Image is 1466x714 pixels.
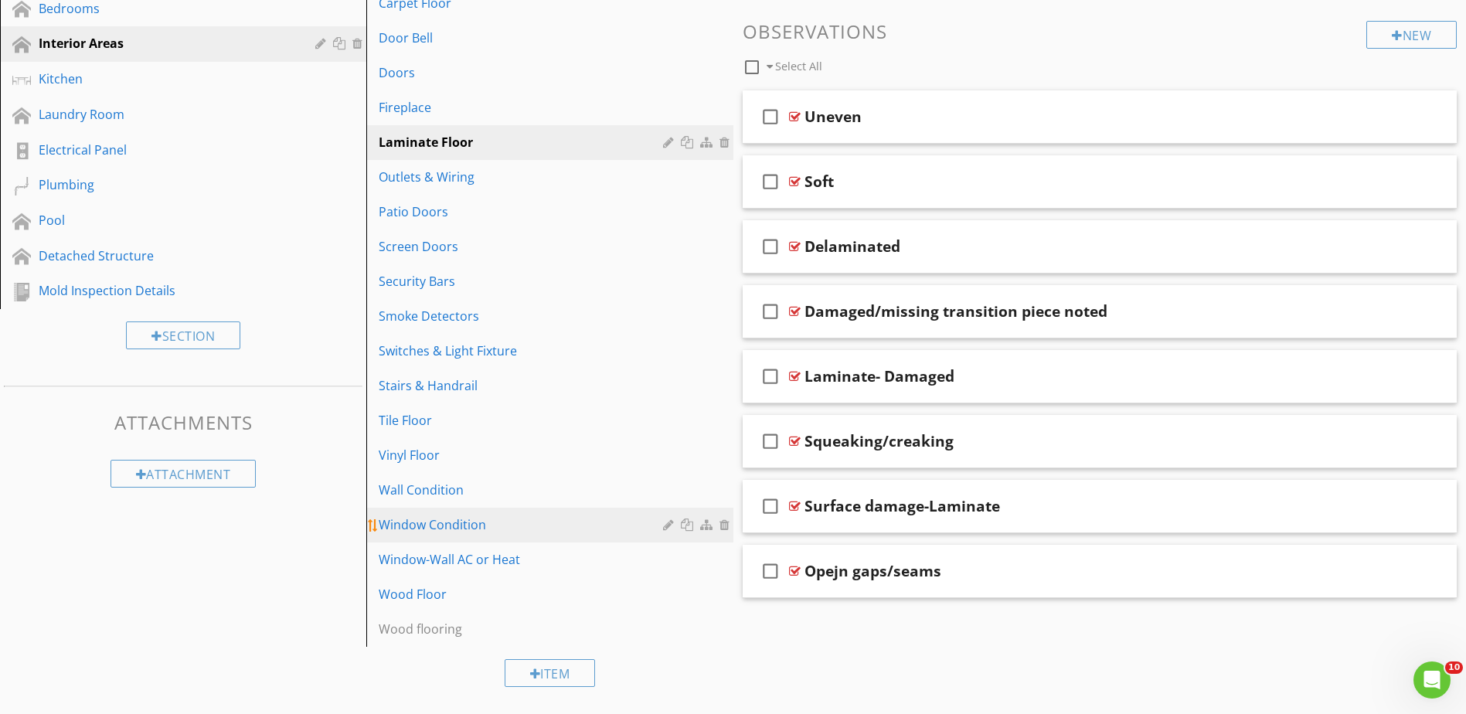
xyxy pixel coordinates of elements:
[379,237,667,256] div: Screen Doors
[379,272,667,291] div: Security Bars
[758,423,783,460] i: check_box_outline_blank
[804,367,954,386] div: Laminate- Damaged
[39,211,293,229] div: Pool
[379,63,667,82] div: Doors
[111,460,257,488] div: Attachment
[39,175,293,194] div: Plumbing
[379,446,667,464] div: Vinyl Floor
[379,342,667,360] div: Switches & Light Fixture
[39,246,293,265] div: Detached Structure
[379,376,667,395] div: Stairs & Handrail
[39,105,293,124] div: Laundry Room
[1413,661,1451,699] iframe: Intercom live chat
[379,481,667,499] div: Wall Condition
[758,228,783,265] i: check_box_outline_blank
[379,620,667,638] div: Wood flooring
[804,432,954,450] div: Squeaking/creaking
[804,562,941,580] div: Opejn gaps/seams
[39,34,293,53] div: Interior Areas
[758,552,783,590] i: check_box_outline_blank
[758,488,783,525] i: check_box_outline_blank
[758,163,783,200] i: check_box_outline_blank
[379,411,667,430] div: Tile Floor
[804,497,1000,515] div: Surface damage-Laminate
[758,293,783,330] i: check_box_outline_blank
[39,281,293,300] div: Mold Inspection Details
[758,98,783,135] i: check_box_outline_blank
[804,172,834,191] div: Soft
[39,141,293,159] div: Electrical Panel
[1366,21,1457,49] div: New
[379,550,667,569] div: Window-Wall AC or Heat
[379,98,667,117] div: Fireplace
[758,358,783,395] i: check_box_outline_blank
[379,307,667,325] div: Smoke Detectors
[379,202,667,221] div: Patio Doors
[379,168,667,186] div: Outlets & Wiring
[126,321,240,349] div: Section
[379,585,667,603] div: Wood Floor
[1445,661,1463,674] span: 10
[775,59,822,73] span: Select All
[804,237,900,256] div: Delaminated
[379,515,667,534] div: Window Condition
[804,107,862,126] div: Uneven
[804,302,1107,321] div: Damaged/missing transition piece noted
[379,133,667,151] div: Laminate Floor
[39,70,293,88] div: Kitchen
[505,659,596,687] div: Item
[743,21,1457,42] h3: Observations
[379,29,667,47] div: Door Bell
